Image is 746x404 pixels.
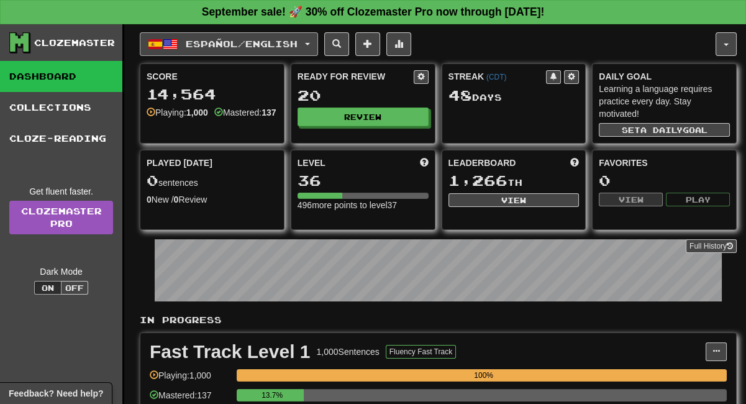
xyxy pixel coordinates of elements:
span: Leaderboard [448,157,516,169]
a: (CDT) [486,73,506,81]
div: Playing: [147,106,208,119]
span: 48 [448,86,472,104]
button: Fluency Fast Track [386,345,456,359]
div: 496 more points to level 37 [298,199,429,211]
span: 0 [147,172,158,189]
span: Español / English [186,39,298,49]
button: Seta dailygoal [599,123,730,137]
div: Get fluent faster. [9,185,113,198]
button: Review [298,108,429,126]
div: Learning a language requires practice every day. Stay motivated! [599,83,730,120]
a: ClozemasterPro [9,201,113,234]
div: Fast Track Level 1 [150,342,311,361]
button: View [448,193,580,207]
div: New / Review [147,193,278,206]
span: Played [DATE] [147,157,212,169]
span: a daily [640,126,683,134]
div: Day s [448,88,580,104]
button: Off [61,281,88,295]
button: View [599,193,663,206]
strong: 0 [174,195,179,204]
button: Play [666,193,730,206]
div: th [448,173,580,189]
div: 13.7% [240,389,304,402]
div: Streak [448,70,547,83]
div: Mastered: [214,106,276,119]
div: Score [147,70,278,83]
button: Add sentence to collection [355,32,380,56]
strong: 0 [147,195,152,204]
div: Playing: 1,000 [150,369,230,390]
p: In Progress [140,314,737,326]
span: Score more points to level up [420,157,429,169]
div: 1,000 Sentences [317,346,380,358]
button: More stats [386,32,411,56]
div: 20 [298,88,429,103]
div: Favorites [599,157,730,169]
div: Daily Goal [599,70,730,83]
div: Dark Mode [9,265,113,278]
div: 14,564 [147,86,278,102]
div: 0 [599,173,730,188]
button: Español/English [140,32,318,56]
div: 100% [240,369,727,382]
strong: September sale! 🚀 30% off Clozemaster Pro now through [DATE]! [202,6,545,18]
div: Clozemaster [34,37,115,49]
strong: 137 [262,108,276,117]
div: 36 [298,173,429,188]
span: Open feedback widget [9,387,103,400]
span: Level [298,157,325,169]
span: 1,266 [448,172,507,189]
div: Ready for Review [298,70,414,83]
span: This week in points, UTC [570,157,579,169]
strong: 1,000 [186,108,208,117]
button: Full History [686,239,737,253]
button: Search sentences [324,32,349,56]
button: On [34,281,61,295]
div: sentences [147,173,278,189]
